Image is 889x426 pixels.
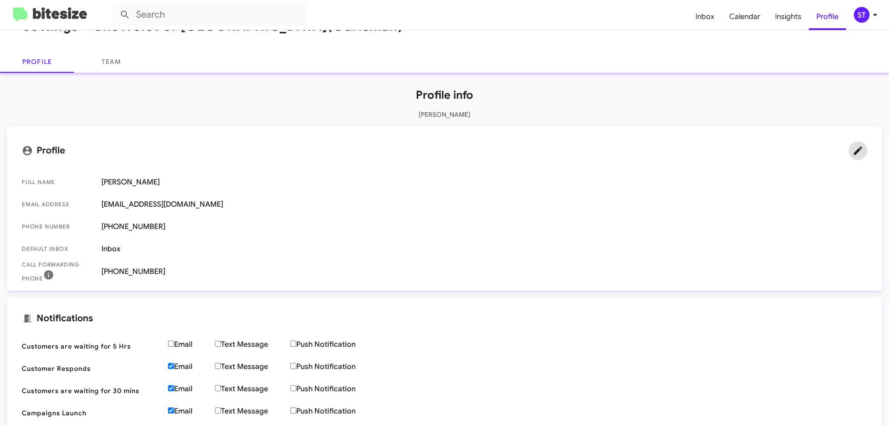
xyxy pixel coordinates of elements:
[290,407,296,413] input: Push Notification
[101,222,867,231] span: [PHONE_NUMBER]
[290,340,378,349] label: Push Notification
[22,313,867,324] mat-card-title: Notifications
[22,364,161,373] span: Customer Responds
[22,386,161,395] span: Customers are waiting for 30 mins
[168,407,174,413] input: Email
[290,363,296,369] input: Push Notification
[168,385,174,391] input: Email
[215,384,290,394] label: Text Message
[168,407,215,416] label: Email
[23,19,403,34] h1: Settings - Chevrolet of [GEOGRAPHIC_DATA]
[101,200,867,209] span: [EMAIL_ADDRESS][DOMAIN_NAME]
[290,341,296,347] input: Push Notification
[168,363,174,369] input: Email
[722,3,768,30] a: Calendar
[854,7,870,23] div: ST
[215,385,221,391] input: Text Message
[7,110,882,119] p: [PERSON_NAME]
[290,385,296,391] input: Push Notification
[215,363,221,369] input: Text Message
[22,178,94,187] span: Full Name
[809,3,846,30] a: Profile
[101,244,867,254] span: Inbox
[290,384,378,394] label: Push Notification
[168,362,215,371] label: Email
[22,244,94,254] span: Default Inbox
[74,51,148,73] a: Team
[168,341,174,347] input: Email
[768,3,809,30] a: Insights
[22,222,94,231] span: Phone number
[290,407,378,416] label: Push Notification
[215,362,290,371] label: Text Message
[215,340,290,349] label: Text Message
[22,342,161,351] span: Customers are waiting for 5 Hrs
[112,4,307,26] input: Search
[290,362,378,371] label: Push Notification
[215,341,221,347] input: Text Message
[846,7,879,23] button: ST
[215,407,221,413] input: Text Message
[168,384,215,394] label: Email
[688,3,722,30] a: Inbox
[168,340,215,349] label: Email
[22,141,867,160] mat-card-title: Profile
[22,408,161,418] span: Campaigns Launch
[22,260,94,283] span: Call Forwarding Phone
[215,407,290,416] label: Text Message
[22,200,94,209] span: Email Address
[7,88,882,102] h1: Profile info
[101,267,867,276] span: [PHONE_NUMBER]
[101,178,867,187] span: [PERSON_NAME]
